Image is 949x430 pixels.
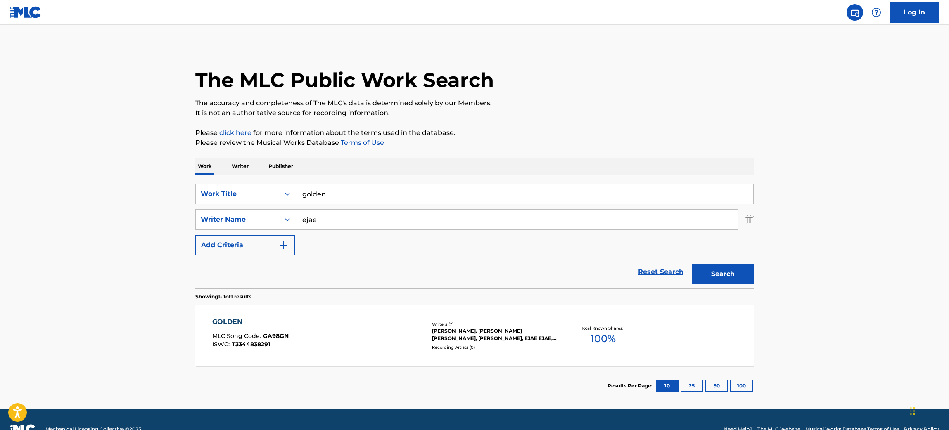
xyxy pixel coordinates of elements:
img: Delete Criterion [745,209,754,230]
img: 9d2ae6d4665cec9f34b9.svg [279,240,289,250]
span: MLC Song Code : [212,332,263,340]
a: Reset Search [634,263,688,281]
div: Recording Artists ( 0 ) [432,344,557,350]
a: Log In [890,2,939,23]
p: Writer [229,158,251,175]
button: 100 [730,380,753,392]
form: Search Form [195,184,754,288]
p: The accuracy and completeness of The MLC's data is determined solely by our Members. [195,98,754,108]
div: Drag [910,399,915,423]
a: Public Search [847,4,863,21]
img: MLC Logo [10,6,42,18]
div: Work Title [201,189,275,199]
div: [PERSON_NAME], [PERSON_NAME] [PERSON_NAME], [PERSON_NAME], EJAE EJAE, [PERSON_NAME], [PERSON_NAME... [432,327,557,342]
p: Showing 1 - 1 of 1 results [195,293,251,300]
p: It is not an authoritative source for recording information. [195,108,754,118]
button: Add Criteria [195,235,295,255]
span: GA98GN [263,332,289,340]
p: Results Per Page: [607,382,655,390]
img: help [871,7,881,17]
span: T3344838291 [232,340,270,348]
button: 25 [681,380,703,392]
p: Please review the Musical Works Database [195,138,754,148]
span: 100 % [591,331,616,346]
div: Help [868,4,885,21]
span: ISWC : [212,340,232,348]
p: Total Known Shares: [581,325,625,331]
iframe: Chat Widget [908,390,949,430]
a: GOLDENMLC Song Code:GA98GNISWC:T3344838291Writers (7)[PERSON_NAME], [PERSON_NAME] [PERSON_NAME], ... [195,305,754,366]
a: click here [219,129,251,137]
div: Writers ( 7 ) [432,321,557,327]
button: Search [692,264,754,284]
button: 10 [656,380,679,392]
div: GOLDEN [212,317,289,327]
p: Please for more information about the terms used in the database. [195,128,754,138]
p: Work [195,158,214,175]
a: Terms of Use [339,139,384,146]
div: Writer Name [201,215,275,224]
p: Publisher [266,158,296,175]
h1: The MLC Public Work Search [195,68,494,92]
button: 50 [705,380,728,392]
img: search [850,7,860,17]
